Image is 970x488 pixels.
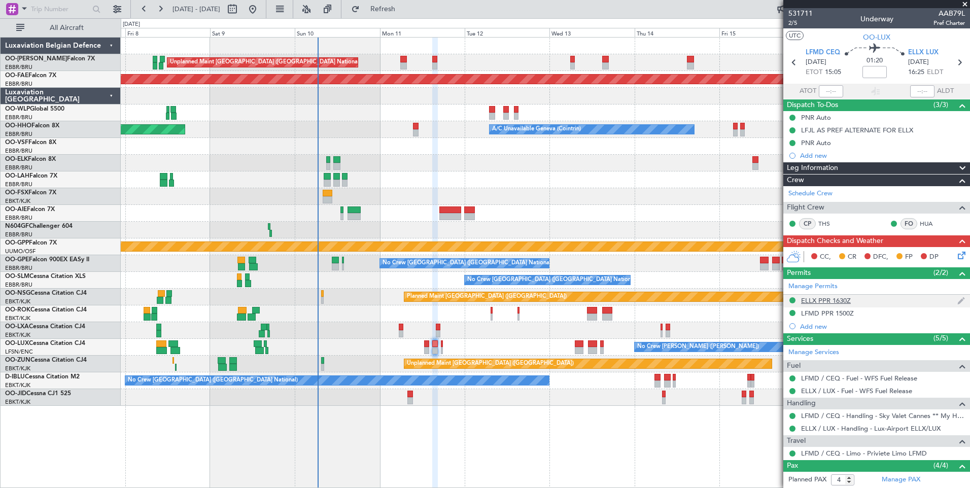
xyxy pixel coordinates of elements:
[407,356,574,371] div: Unplanned Maint [GEOGRAPHIC_DATA] ([GEOGRAPHIC_DATA])
[5,223,29,229] span: N604GF
[5,240,57,246] a: OO-GPPFalcon 7X
[787,202,824,214] span: Flight Crew
[5,374,25,380] span: D-IBLU
[787,162,838,174] span: Leg Information
[786,31,804,40] button: UTC
[937,86,954,96] span: ALDT
[5,173,29,179] span: OO-LAH
[5,298,30,305] a: EBKT/KJK
[125,28,210,37] div: Fri 8
[820,252,831,262] span: CC,
[933,99,948,110] span: (3/3)
[5,348,33,356] a: LFSN/ENC
[383,256,552,271] div: No Crew [GEOGRAPHIC_DATA] ([GEOGRAPHIC_DATA] National)
[172,5,220,14] span: [DATE] - [DATE]
[787,235,883,247] span: Dispatch Checks and Weather
[788,475,826,485] label: Planned PAX
[848,252,856,262] span: CR
[882,475,920,485] a: Manage PAX
[5,290,30,296] span: OO-NSG
[801,411,965,420] a: LFMD / CEQ - Handling - Sky Valet Cannes ** My Handling**LFMD / CEQ
[5,56,95,62] a: OO-[PERSON_NAME]Falcon 7X
[5,324,85,330] a: OO-LXACessna Citation CJ4
[929,252,939,262] span: DP
[806,67,822,78] span: ETOT
[787,267,811,279] span: Permits
[801,138,831,147] div: PNR Auto
[5,114,32,121] a: EBBR/BRU
[801,374,917,382] a: LFMD / CEQ - Fuel - WFS Fuel Release
[5,391,71,397] a: OO-JIDCessna CJ1 525
[5,331,30,339] a: EBKT/KJK
[800,322,965,331] div: Add new
[787,333,813,345] span: Services
[799,218,816,229] div: CP
[933,333,948,343] span: (5/5)
[908,67,924,78] span: 16:25
[5,164,32,171] a: EBBR/BRU
[210,28,295,37] div: Sat 9
[787,175,804,186] span: Crew
[5,307,30,313] span: OO-ROK
[908,48,939,58] span: ELLX LUX
[5,140,56,146] a: OO-VSFFalcon 8X
[788,347,839,358] a: Manage Services
[5,63,32,71] a: EBBR/BRU
[788,8,813,19] span: 531711
[5,206,55,213] a: OO-AIEFalcon 7X
[123,20,140,29] div: [DATE]
[5,197,30,205] a: EBKT/KJK
[5,391,26,397] span: OO-JID
[788,19,813,27] span: 2/5
[788,282,838,292] a: Manage Permits
[787,435,806,447] span: Travel
[920,219,943,228] a: HUA
[5,140,28,146] span: OO-VSF
[5,365,30,372] a: EBKT/KJK
[818,219,841,228] a: THS
[5,257,29,263] span: OO-GPE
[800,151,965,160] div: Add new
[5,123,59,129] a: OO-HHOFalcon 8X
[806,57,826,67] span: [DATE]
[801,296,851,305] div: ELLX PPR 1630Z
[347,1,407,17] button: Refresh
[5,240,29,246] span: OO-GPP
[801,113,831,122] div: PNR Auto
[5,273,29,280] span: OO-SLM
[787,360,801,372] span: Fuel
[5,264,32,272] a: EBBR/BRU
[380,28,465,37] div: Mon 11
[5,290,87,296] a: OO-NSGCessna Citation CJ4
[801,424,941,433] a: ELLX / LUX - Handling - Lux-Airport ELLX/LUX
[719,28,804,37] div: Fri 15
[788,189,833,199] a: Schedule Crew
[31,2,89,17] input: Trip Number
[5,156,56,162] a: OO-ELKFalcon 8X
[5,398,30,406] a: EBKT/KJK
[492,122,581,137] div: A/C Unavailable Geneva (Cointrin)
[5,156,28,162] span: OO-ELK
[5,206,27,213] span: OO-AIE
[787,398,816,409] span: Handling
[787,460,798,472] span: Pax
[549,28,634,37] div: Wed 13
[5,181,32,188] a: EBBR/BRU
[5,73,28,79] span: OO-FAE
[5,324,29,330] span: OO-LXA
[295,28,379,37] div: Sun 10
[5,123,31,129] span: OO-HHO
[5,214,32,222] a: EBBR/BRU
[860,14,893,24] div: Underway
[5,80,32,88] a: EBBR/BRU
[5,315,30,322] a: EBKT/KJK
[11,20,110,36] button: All Aircraft
[5,223,73,229] a: N604GFChallenger 604
[933,267,948,278] span: (2/2)
[465,28,549,37] div: Tue 12
[927,67,943,78] span: ELDT
[128,373,298,388] div: No Crew [GEOGRAPHIC_DATA] ([GEOGRAPHIC_DATA] National)
[957,296,965,305] img: edit
[5,106,30,112] span: OO-WLP
[5,73,56,79] a: OO-FAEFalcon 7X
